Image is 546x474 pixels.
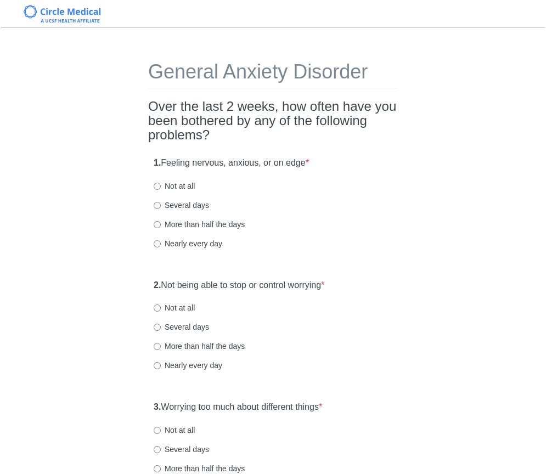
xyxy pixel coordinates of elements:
input: Nearly every day [154,362,161,369]
label: Several days [154,444,209,455]
label: Nearly every day [154,238,222,249]
input: Not at all [154,427,161,434]
h1: General Anxiety Disorder [148,61,398,88]
input: Nearly every day [154,240,161,247]
label: Not at all [154,425,195,436]
label: Not being able to stop or control worrying [154,279,324,292]
label: More than half the days [154,463,245,474]
label: Feeling nervous, anxious, or on edge [154,157,309,170]
input: More than half the days [154,221,161,228]
img: Circle Medical Logo [24,5,101,22]
input: Several days [154,202,161,209]
strong: 1. [154,158,161,167]
input: Several days [154,324,161,331]
label: Worrying too much about different things [154,401,322,414]
input: Not at all [154,183,161,190]
label: Several days [154,200,209,211]
strong: 3. [154,402,161,411]
label: Not at all [154,180,195,191]
input: More than half the days [154,343,161,350]
label: Several days [154,321,209,332]
label: More than half the days [154,341,245,352]
input: Several days [154,446,161,453]
label: Not at all [154,302,195,313]
label: Nearly every day [154,360,222,371]
input: Not at all [154,304,161,312]
input: More than half the days [154,465,161,472]
h2: Over the last 2 weeks, how often have you been bothered by any of the following problems? [148,99,398,143]
strong: 2. [154,280,161,290]
label: More than half the days [154,219,245,230]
